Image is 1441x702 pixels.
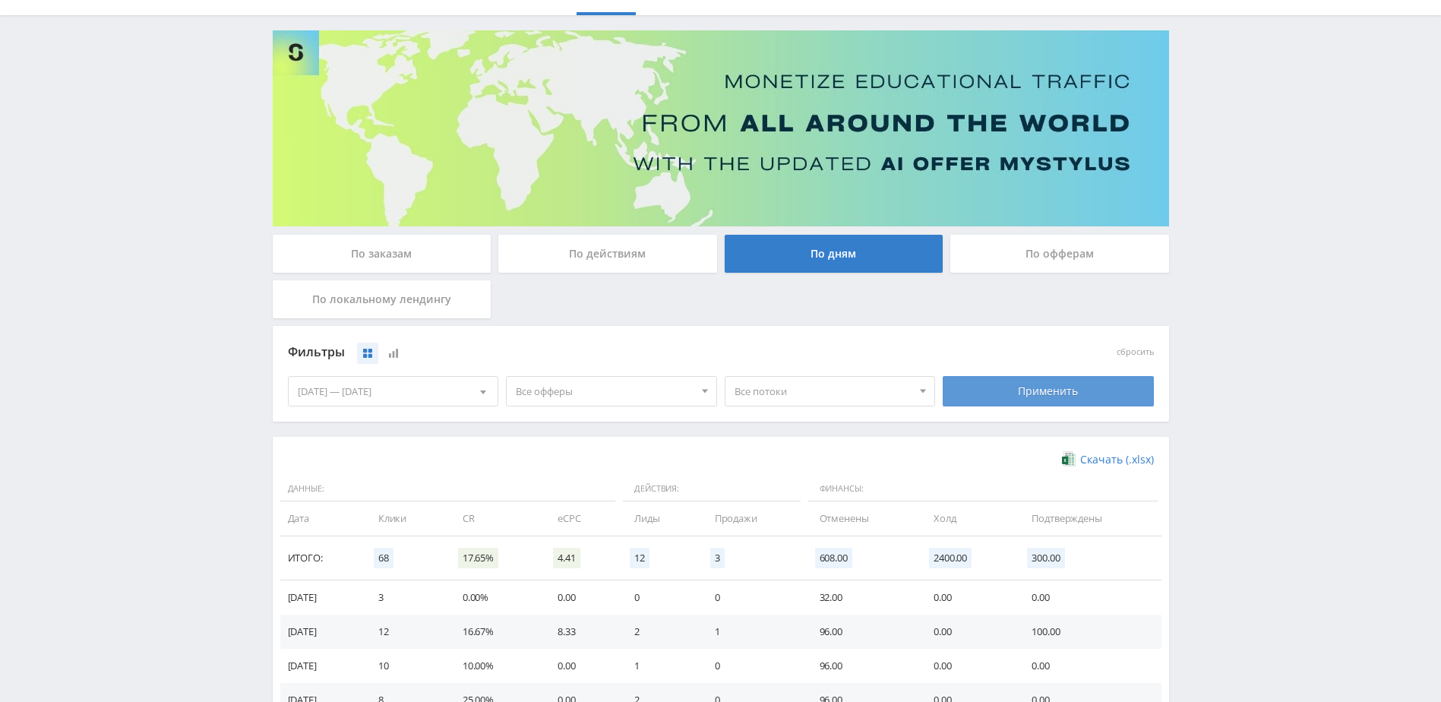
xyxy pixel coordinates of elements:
td: 0.00% [447,580,542,615]
td: 32.00 [804,580,919,615]
span: 68 [374,548,393,568]
td: 0.00 [918,580,1016,615]
td: Дата [280,501,363,536]
td: eCPC [542,501,619,536]
td: 0 [619,580,699,615]
td: Подтверждены [1016,501,1161,536]
td: 0.00 [542,649,619,683]
td: Итого: [280,536,363,580]
td: 1 [619,649,699,683]
span: Все офферы [516,377,694,406]
span: 300.00 [1027,548,1064,568]
span: Данные: [280,476,616,502]
td: 12 [363,615,447,649]
span: Действия: [623,476,800,502]
div: Фильтры [288,341,936,364]
td: Продажи [700,501,804,536]
div: По действиям [498,235,717,273]
div: По дням [725,235,943,273]
span: 4.41 [553,548,580,568]
td: 0 [700,649,804,683]
td: 0.00 [1016,580,1161,615]
span: 17.65% [458,548,498,568]
td: Лиды [619,501,699,536]
span: 3 [710,548,725,568]
td: [DATE] [280,615,363,649]
span: Скачать (.xlsx) [1080,454,1154,466]
span: 2400.00 [929,548,972,568]
td: 2 [619,615,699,649]
td: 3 [363,580,447,615]
td: 0.00 [542,580,619,615]
td: 8.33 [542,615,619,649]
div: По заказам [273,235,491,273]
span: 12 [630,548,649,568]
td: 96.00 [804,649,919,683]
td: Холд [918,501,1016,536]
td: 96.00 [804,615,919,649]
a: Скачать (.xlsx) [1062,452,1153,467]
button: сбросить [1117,347,1154,357]
td: CR [447,501,542,536]
td: 100.00 [1016,615,1161,649]
img: Banner [273,30,1169,226]
td: 1 [700,615,804,649]
td: 10.00% [447,649,542,683]
td: 16.67% [447,615,542,649]
div: Применить [943,376,1154,406]
span: Все потоки [735,377,912,406]
img: xlsx [1062,451,1075,466]
td: 10 [363,649,447,683]
td: 0.00 [918,649,1016,683]
td: Клики [363,501,447,536]
td: 0.00 [1016,649,1161,683]
td: 0 [700,580,804,615]
span: Финансы: [808,476,1158,502]
td: Отменены [804,501,919,536]
div: По локальному лендингу [273,280,491,318]
td: [DATE] [280,649,363,683]
td: [DATE] [280,580,363,615]
div: [DATE] — [DATE] [289,377,498,406]
td: 0.00 [918,615,1016,649]
div: По офферам [950,235,1169,273]
span: 608.00 [815,548,852,568]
